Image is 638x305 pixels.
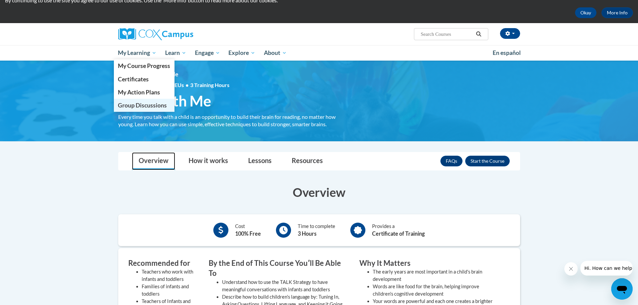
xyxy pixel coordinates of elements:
span: Hi. How can we help? [4,5,54,10]
div: Provides a [372,223,425,238]
span: Engage [195,49,220,57]
a: En español [488,46,525,60]
a: About [260,45,291,61]
span: Learn [165,49,186,57]
a: Certificates [114,73,175,86]
span: My Action Plans [118,89,160,96]
a: My Course Progress [114,59,175,72]
div: Every time you talk with a child is an opportunity to build their brain for reading, no matter ho... [118,113,349,128]
span: • [186,82,189,88]
li: The early years are most important in a child's brain development [373,268,500,283]
a: Group Discussions [114,99,175,112]
li: Understand how to use the TALK Strategy to have meaningful conversations with infants and toddlers [222,279,349,293]
iframe: Button to launch messaging window [611,278,633,300]
button: Account Settings [500,28,520,39]
div: Time to complete [298,223,335,238]
a: My Learning [114,45,161,61]
span: Certificates [118,76,149,83]
iframe: Message from company [580,261,633,276]
span: Explore [228,49,255,57]
h3: By the End of This Course Youʹll Be Able To [209,258,349,279]
a: Cox Campus [118,28,245,40]
span: 0.3 CEUs [162,81,229,89]
li: Teachers who work with infants and toddlers [142,268,199,283]
button: Search [474,30,484,38]
a: Resources [285,152,330,170]
input: Search Courses [420,30,474,38]
a: Engage [191,45,224,61]
b: Certificate of Training [372,230,425,237]
a: How it works [182,152,235,170]
a: More Info [601,7,633,18]
b: 100% Free [235,230,261,237]
a: FAQs [440,156,463,166]
h3: Recommended for [128,258,199,269]
img: Cox Campus [118,28,193,40]
span: En español [493,49,521,56]
span: Group Discussions [118,102,167,109]
h3: Overview [118,184,520,201]
li: Families of infants and toddlers [142,283,199,298]
a: Learn [161,45,191,61]
button: Enroll [465,156,510,166]
span: 3 Training Hours [190,82,229,88]
div: Main menu [108,45,530,61]
b: 3 Hours [298,230,316,237]
a: My Action Plans [114,86,175,99]
span: My Course Progress [118,62,170,69]
li: Words are like food for the brain, helping improve children's cognitive development [373,283,500,298]
a: Overview [132,152,175,170]
a: Explore [224,45,260,61]
button: Okay [575,7,596,18]
iframe: Close message [564,262,578,276]
a: Lessons [241,152,278,170]
div: Cost [235,223,261,238]
span: About [264,49,287,57]
h3: Why It Matters [359,258,500,269]
span: My Learning [118,49,156,57]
